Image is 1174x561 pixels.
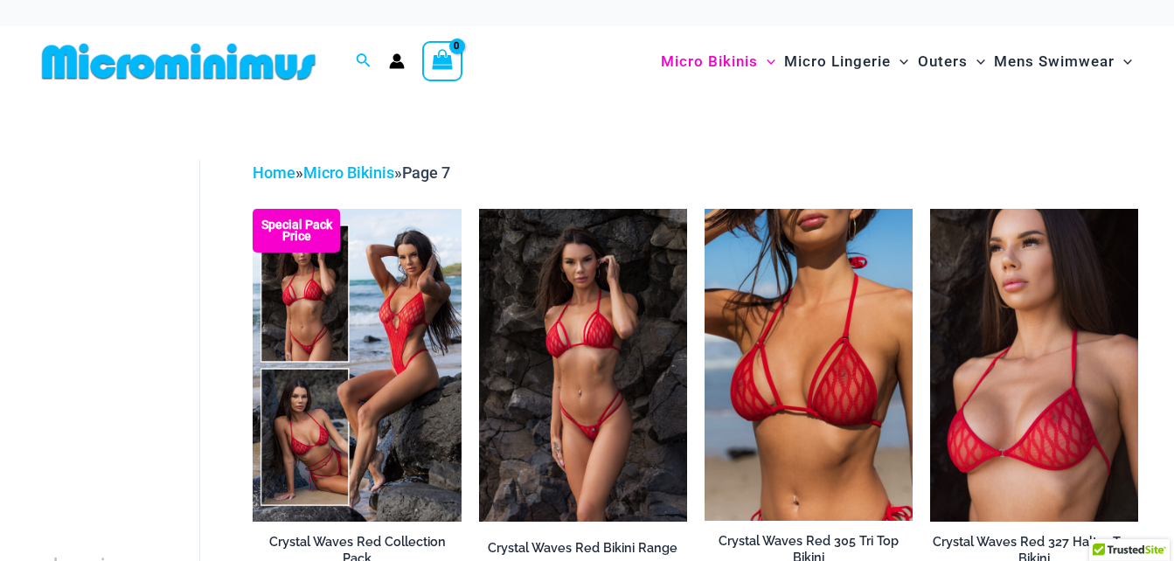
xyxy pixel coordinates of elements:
span: Micro Lingerie [784,39,891,84]
span: Micro Bikinis [661,39,758,84]
a: Collection Pack Crystal Waves 305 Tri Top 4149 Thong 01Crystal Waves 305 Tri Top 4149 Thong 01 [253,209,461,521]
img: Crystal Waves 327 Halter Top 01 [930,209,1138,521]
a: Crystal Waves 305 Tri Top 01Crystal Waves 305 Tri Top 4149 Thong 04Crystal Waves 305 Tri Top 4149... [705,209,913,520]
a: Mens SwimwearMenu ToggleMenu Toggle [990,35,1136,88]
a: OutersMenu ToggleMenu Toggle [913,35,990,88]
a: Micro Bikinis [303,163,394,182]
a: Crystal Waves 327 Halter Top 01Crystal Waves 327 Halter Top 4149 Thong 01Crystal Waves 327 Halter... [930,209,1138,521]
a: Home [253,163,295,182]
span: Menu Toggle [891,39,908,84]
nav: Site Navigation [654,32,1139,91]
img: Crystal Waves 305 Tri Top 01 [705,209,913,520]
span: Menu Toggle [968,39,985,84]
span: Outers [918,39,968,84]
iframe: TrustedSite Certified [44,146,201,495]
img: Collection Pack [253,209,461,521]
a: Micro LingerieMenu ToggleMenu Toggle [780,35,913,88]
b: Special Pack Price [253,219,340,242]
span: Mens Swimwear [994,39,1115,84]
img: Crystal Waves 305 Tri Top 4149 Thong 02 [479,209,687,521]
a: Search icon link [356,51,372,73]
a: Micro BikinisMenu ToggleMenu Toggle [656,35,780,88]
span: » » [253,163,450,182]
a: Crystal Waves 305 Tri Top 4149 Thong 02Crystal Waves 305 Tri Top 4149 Thong 01Crystal Waves 305 T... [479,209,687,521]
span: Menu Toggle [758,39,775,84]
img: MM SHOP LOGO FLAT [35,42,323,81]
h2: Crystal Waves Red Bikini Range [479,540,687,557]
a: View Shopping Cart, empty [422,41,462,81]
span: Menu Toggle [1115,39,1132,84]
span: Page 7 [402,163,450,182]
a: Account icon link [389,53,405,69]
